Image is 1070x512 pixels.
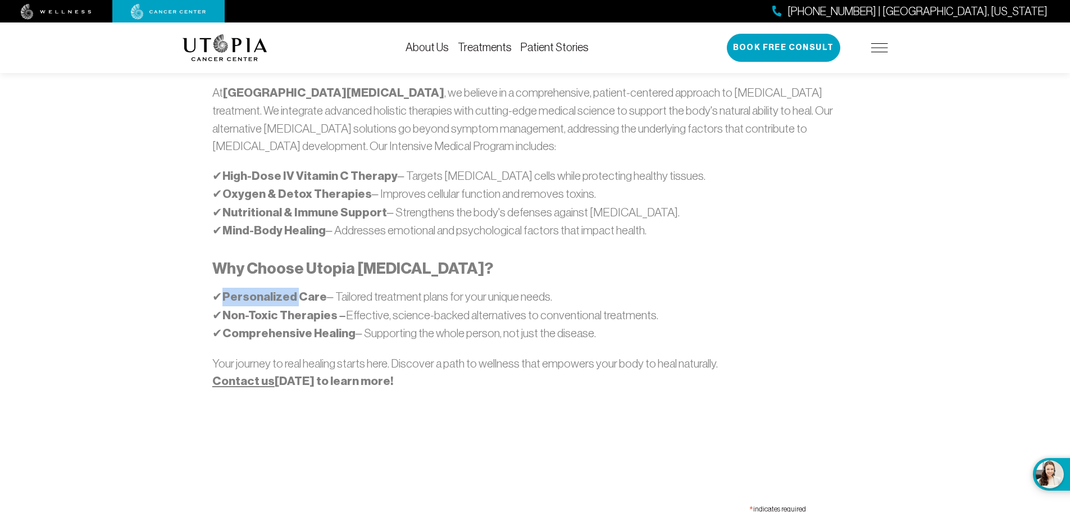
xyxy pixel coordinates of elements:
[183,34,267,61] img: logo
[787,3,1048,20] span: [PHONE_NUMBER] | [GEOGRAPHIC_DATA], [US_STATE]
[222,187,372,201] strong: Oxygen & Detox Therapies
[222,308,346,323] strong: Non-Toxic Therapies –
[222,169,398,183] strong: High-Dose IV Vitamin C Therapy
[772,3,1048,20] a: [PHONE_NUMBER] | [GEOGRAPHIC_DATA], [US_STATE]
[212,84,858,155] p: At , we believe in a comprehensive, patient-centered approach to [MEDICAL_DATA] treatment. We int...
[458,41,512,53] a: Treatments
[212,288,858,343] p: ✔ – Tailored treatment plans for your unique needs. ✔ Effective, science-backed alternatives to c...
[212,355,858,391] p: Your journey to real healing starts here. Discover a path to wellness that empowers your body to ...
[212,374,275,388] a: Contact us
[223,85,444,100] strong: [GEOGRAPHIC_DATA][MEDICAL_DATA]
[212,259,493,278] strong: Why Choose Utopia [MEDICAL_DATA]?
[131,4,206,20] img: cancer center
[222,326,356,341] strong: Comprehensive Healing
[222,289,327,304] strong: Personalized Care
[222,205,387,220] strong: Nutritional & Immune Support
[727,34,840,62] button: Book Free Consult
[406,41,449,53] a: About Us
[521,41,589,53] a: Patient Stories
[212,374,393,388] strong: [DATE] to learn more!
[222,223,326,238] strong: Mind-Body Healing
[212,167,858,240] p: ✔ – Targets [MEDICAL_DATA] cells while protecting healthy tissues. ✔ – Improves cellular function...
[871,43,888,52] img: icon-hamburger
[21,4,92,20] img: wellness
